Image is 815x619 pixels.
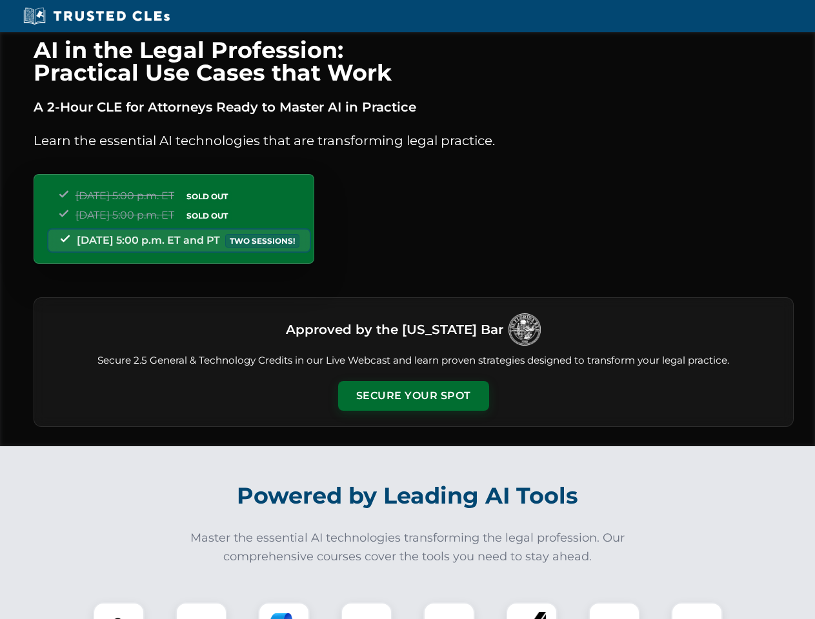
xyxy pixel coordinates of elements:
button: Secure Your Spot [338,381,489,411]
p: A 2-Hour CLE for Attorneys Ready to Master AI in Practice [34,97,794,117]
p: Learn the essential AI technologies that are transforming legal practice. [34,130,794,151]
span: SOLD OUT [182,190,232,203]
h2: Powered by Leading AI Tools [50,473,765,518]
span: SOLD OUT [182,209,232,222]
img: Trusted CLEs [19,6,174,26]
h1: AI in the Legal Profession: Practical Use Cases that Work [34,39,794,84]
p: Master the essential AI technologies transforming the legal profession. Our comprehensive courses... [182,529,634,566]
span: [DATE] 5:00 p.m. ET [75,190,174,202]
p: Secure 2.5 General & Technology Credits in our Live Webcast and learn proven strategies designed ... [50,353,778,368]
span: [DATE] 5:00 p.m. ET [75,209,174,221]
img: Logo [508,313,541,346]
h3: Approved by the [US_STATE] Bar [286,318,503,341]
